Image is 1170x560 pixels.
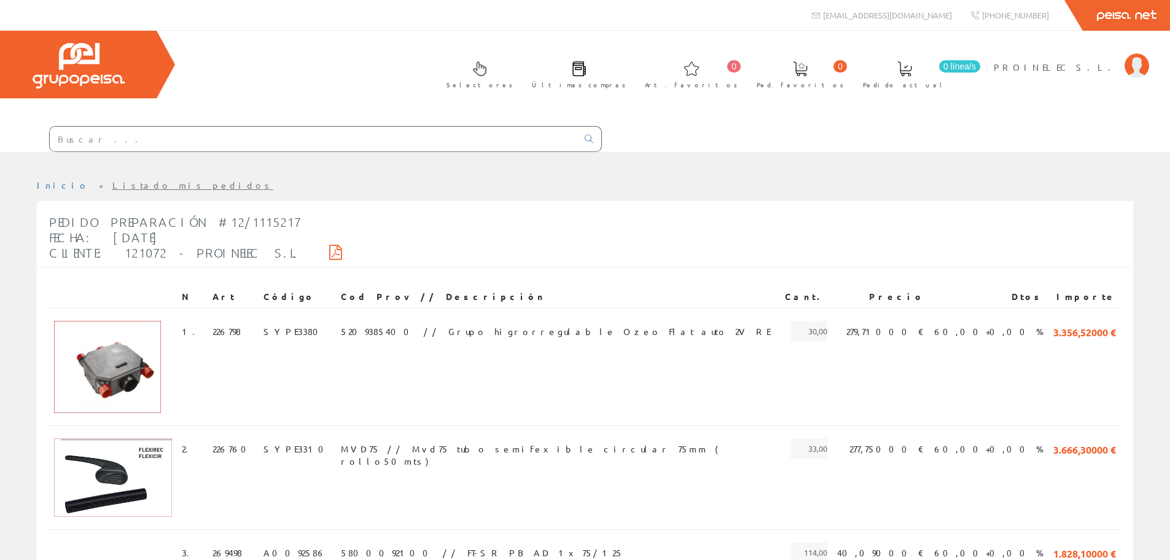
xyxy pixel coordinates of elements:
img: Foto artículo (173.86363636364x150) [54,321,161,413]
a: PROINELEC S.L. [994,51,1149,63]
span: Pedido Preparación #12/1115217 Fecha: [DATE] Cliente: 121072 - PROINELEC S.L. [49,215,301,260]
span: 3.356,52000 € [1053,321,1116,342]
span: 277,75000 € [849,438,924,459]
span: Art. favoritos [645,79,738,91]
th: Art [208,286,259,308]
span: SYPE3310 [263,438,331,459]
a: . [185,443,196,454]
a: Últimas compras [520,51,632,96]
span: Pedido actual [863,79,946,91]
span: 226760 [213,438,254,459]
a: Inicio [37,179,89,191]
span: Últimas compras [532,79,626,91]
span: 0 línea/s [939,60,980,73]
span: [PHONE_NUMBER] [982,10,1049,20]
input: Buscar ... [50,127,577,151]
span: 3.666,30000 € [1053,438,1116,459]
i: Descargar PDF [329,248,342,256]
span: 33,00 [790,438,827,459]
a: . [187,547,197,558]
img: Grupo Peisa [33,43,125,89]
th: N [177,286,208,308]
span: 60,00+0,00 % [934,321,1043,342]
a: 0 línea/s Pedido actual [851,51,983,96]
span: 226798 [213,321,241,342]
span: [EMAIL_ADDRESS][DOMAIN_NAME] [823,10,952,20]
th: Cod Prov // Descripción [336,286,780,308]
span: 1 [182,321,203,342]
span: Ped. favoritos [757,79,844,91]
img: Foto artículo (192x128.35359116022) [54,438,172,517]
a: Selectores [434,51,519,96]
span: MVD75 // Mvd75 tubo semifexible circular 75mm ( rollo50mts) [341,438,775,459]
span: 30,00 [790,321,827,342]
a: . [192,326,203,337]
span: 5209385400 // Grupo higrorregulable Ozeo Flat auto 2V RE [341,321,770,342]
span: 279,71000 € [846,321,924,342]
th: Dtos [929,286,1048,308]
th: Precio [832,286,929,308]
th: Importe [1048,286,1121,308]
th: Cant. [780,286,832,308]
span: Selectores [447,79,513,91]
span: 2 [182,438,196,459]
span: 60,00+0,00 % [934,438,1043,459]
span: SYPE3380 [263,321,326,342]
span: PROINELEC S.L. [994,61,1118,73]
span: 0 [833,60,847,73]
th: Código [259,286,336,308]
a: Listado mis pedidos [112,179,273,191]
span: 0 [727,60,741,73]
